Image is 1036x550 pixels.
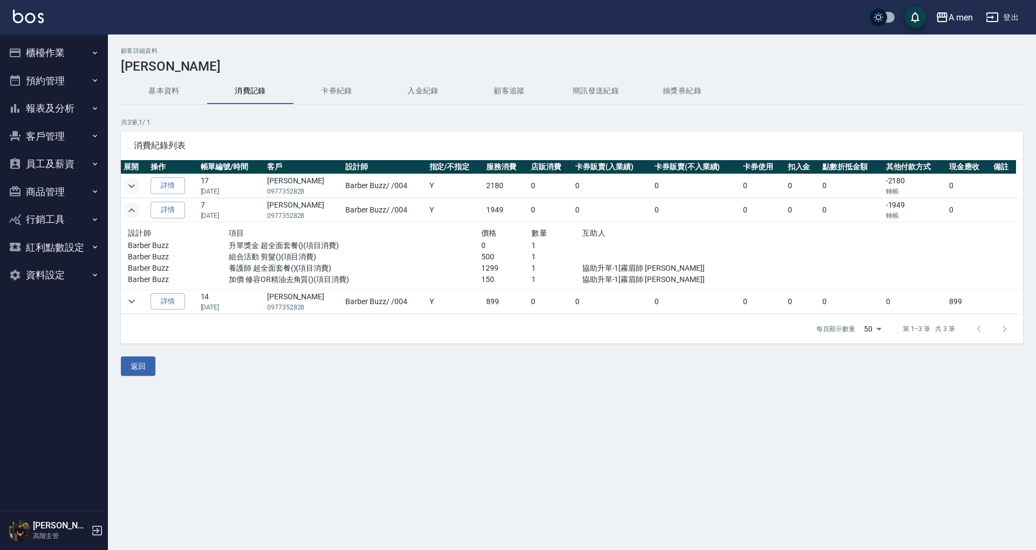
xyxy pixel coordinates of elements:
td: 0 [785,290,820,313]
td: [PERSON_NAME] [264,290,343,313]
button: 卡券紀錄 [294,78,380,104]
td: 0 [946,174,991,198]
th: 帳單編號/時間 [198,160,264,174]
td: 0 [820,290,883,313]
td: 0 [740,290,785,313]
td: 0 [572,198,652,222]
span: 價格 [481,229,497,237]
button: 商品管理 [4,178,104,206]
button: 消費記錄 [207,78,294,104]
a: 詳情 [151,293,185,310]
p: 150 [481,274,532,285]
p: 轉帳 [886,187,944,196]
p: 升單獎金 超全面套餐()(項目消費) [229,240,481,251]
th: 操作 [148,160,198,174]
button: 紅利點數設定 [4,233,104,262]
p: 0 [481,240,532,251]
button: 顧客追蹤 [466,78,553,104]
th: 指定/不指定 [427,160,484,174]
td: 0 [652,290,740,313]
button: 抽獎券紀錄 [639,78,725,104]
p: 0977352828 [267,302,340,312]
td: -2180 [883,174,946,198]
td: Y [427,174,484,198]
button: expand row [124,178,140,194]
p: 高階主管 [33,531,88,541]
td: Barber Buzz / /004 [343,198,426,222]
h2: 顧客詳細資料 [121,47,1023,54]
p: 0977352828 [267,187,340,196]
span: 項目 [229,229,244,237]
span: 數量 [531,229,547,237]
button: 報表及分析 [4,94,104,122]
td: Y [427,290,484,313]
td: 2180 [483,174,528,198]
p: [DATE] [201,187,262,196]
p: 1 [531,240,582,251]
button: expand row [124,202,140,218]
td: 899 [946,290,991,313]
td: 0 [740,198,785,222]
button: 基本資料 [121,78,207,104]
th: 服務消費 [483,160,528,174]
td: [PERSON_NAME] [264,198,343,222]
p: 共 3 筆, 1 / 1 [121,118,1023,127]
th: 卡券販賣(不入業績) [652,160,740,174]
p: 組合活動 剪髮()(項目消費) [229,251,481,263]
th: 扣入金 [785,160,820,174]
th: 卡券販賣(入業績) [572,160,652,174]
span: 消費紀錄列表 [134,140,1010,151]
p: 協助升單-1[霧眉師 [PERSON_NAME]] [582,263,734,274]
td: 0 [883,290,946,313]
th: 點數折抵金額 [820,160,883,174]
td: 0 [785,174,820,198]
button: expand row [124,293,140,310]
span: 互助人 [582,229,605,237]
h5: [PERSON_NAME] [33,520,88,531]
td: 0 [652,174,740,198]
td: 0 [528,174,572,198]
button: 入金紀錄 [380,78,466,104]
p: 1299 [481,263,532,274]
td: 0 [572,290,652,313]
span: 設計師 [128,229,151,237]
td: Barber Buzz / /004 [343,174,426,198]
td: 0 [820,198,883,222]
button: 預約管理 [4,67,104,95]
button: 資料設定 [4,261,104,289]
button: 員工及薪資 [4,150,104,178]
button: 簡訊發送紀錄 [553,78,639,104]
a: 詳情 [151,202,185,218]
p: 1 [531,263,582,274]
p: 每頁顯示數量 [816,324,855,334]
p: 養護師 超全面套餐()(項目消費) [229,263,481,274]
p: 加價 修容OR精油去角質()(項目消費) [229,274,481,285]
p: 0977352828 [267,211,340,221]
td: 0 [740,174,785,198]
td: [PERSON_NAME] [264,174,343,198]
div: 50 [860,314,885,343]
p: 第 1–3 筆 共 3 筆 [903,324,955,334]
p: [DATE] [201,302,262,312]
button: 行銷工具 [4,205,104,233]
td: Y [427,198,484,222]
a: 詳情 [151,177,185,194]
td: 17 [198,174,264,198]
td: 0 [528,198,572,222]
p: 1 [531,274,582,285]
div: A men [949,11,973,24]
p: 500 [481,251,532,263]
p: 協助升單-1[霧眉師 [PERSON_NAME]] [582,274,734,285]
p: Barber Buzz [128,274,229,285]
th: 其他付款方式 [883,160,946,174]
td: 899 [483,290,528,313]
p: Barber Buzz [128,240,229,251]
th: 現金應收 [946,160,991,174]
td: 0 [652,198,740,222]
th: 卡券使用 [740,160,785,174]
p: Barber Buzz [128,251,229,263]
td: -1949 [883,198,946,222]
img: Logo [13,10,44,23]
button: 櫃檯作業 [4,39,104,67]
th: 店販消費 [528,160,572,174]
